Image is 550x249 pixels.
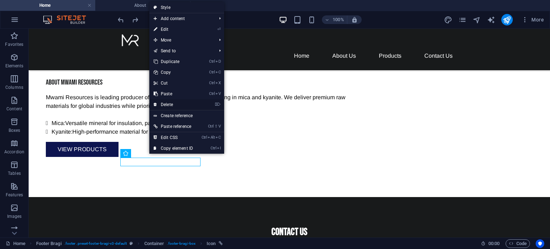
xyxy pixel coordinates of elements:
span: . footer .preset-footer-bragi-v3-default [64,239,127,248]
i: Alt [208,135,215,140]
span: Code [509,239,527,248]
p: Images [7,214,22,219]
i: Ctrl [209,59,215,64]
span: : [493,241,494,246]
a: Ctrl⇧VPaste reference [149,121,197,132]
span: Move [149,35,213,46]
nav: breadcrumb [36,239,223,248]
p: Elements [5,63,24,69]
a: CtrlXCut [149,78,197,88]
button: Code [506,239,530,248]
i: ⇧ [214,124,218,129]
i: ⌦ [215,102,221,107]
p: Accordion [4,149,24,155]
p: Tables [8,171,21,176]
i: Navigator [473,16,481,24]
button: pages [458,15,467,24]
button: publish [501,14,513,25]
i: Ctrl [202,135,207,140]
button: Usercentrics [536,239,544,248]
i: V [216,91,221,96]
a: Send to [149,46,213,56]
i: Undo: Delete elements (Ctrl+Z) [117,16,125,24]
i: Redo: Delete elements (Ctrl+Y, ⌘+Y) [131,16,139,24]
i: Pages (Ctrl+Alt+S) [458,16,467,24]
i: C [216,70,221,75]
span: Click to select. Double-click to edit [144,239,164,248]
p: Boxes [9,128,20,133]
span: More [521,16,544,23]
h6: 100% [333,15,344,24]
i: This element is linked [219,241,223,245]
i: This element is a customizable preset [130,241,133,245]
i: AI Writer [487,16,495,24]
i: Ctrl [211,146,216,150]
a: CtrlAltCEdit CSS [149,132,197,143]
button: text_generator [487,15,496,24]
i: Ctrl [209,91,215,96]
span: . footer-bragi-box [167,239,196,248]
button: More [518,14,547,25]
a: Create reference [149,110,224,121]
i: Ctrl [209,70,215,75]
i: X [216,81,221,85]
button: navigator [473,15,481,24]
h6: Session time [481,239,500,248]
button: redo [131,15,139,24]
span: Add content [149,13,213,24]
button: 100% [322,15,347,24]
h4: About [95,1,190,9]
a: CtrlVPaste [149,88,197,99]
button: design [444,15,453,24]
a: CtrlDDuplicate [149,56,197,67]
i: V [218,124,221,129]
i: Ctrl [208,124,214,129]
span: Click to select. Double-click to edit [36,239,62,248]
a: CtrlCCopy [149,67,197,78]
p: Columns [5,85,23,90]
i: C [216,135,221,140]
img: Editor Logo [41,15,95,24]
p: Content [6,106,22,112]
a: Style [149,2,224,13]
span: 00 00 [488,239,500,248]
a: ⏎Edit [149,24,197,35]
button: undo [116,15,125,24]
i: On resize automatically adjust zoom level to fit chosen device. [351,16,358,23]
i: ⏎ [217,27,221,32]
i: Ctrl [209,81,215,85]
i: D [216,59,221,64]
p: Features [6,192,23,198]
a: ⌦Delete [149,99,197,110]
span: Click to select. Double-click to edit [207,239,216,248]
a: Click to cancel selection. Double-click to open Pages [6,239,25,248]
p: Favorites [5,42,23,47]
a: CtrlICopy element ID [149,143,197,154]
i: I [217,146,221,150]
